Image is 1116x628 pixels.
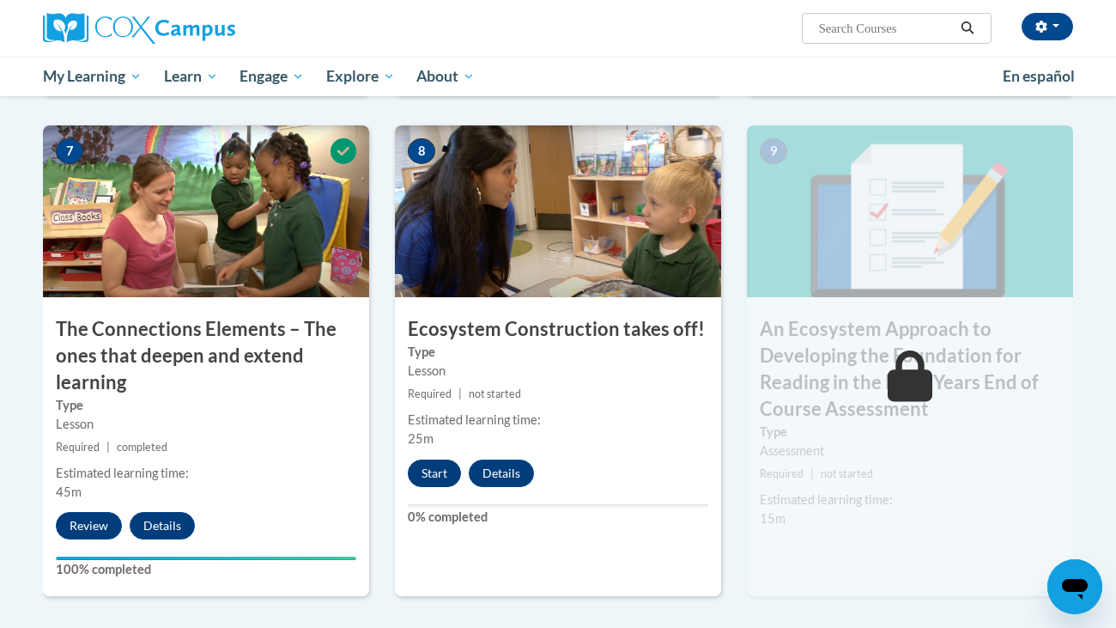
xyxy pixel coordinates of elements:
[315,57,406,96] a: Explore
[43,13,235,44] img: Cox Campus
[955,18,980,39] button: Search
[43,125,369,297] img: Course Image
[821,467,873,480] span: not started
[153,57,229,96] a: Learn
[56,560,356,579] label: 100% completed
[43,316,369,395] h3: The Connections Elements – The ones that deepen and extend learning
[164,66,218,87] span: Learn
[408,138,435,164] span: 8
[56,415,356,434] div: Lesson
[408,411,708,430] div: Estimated learning time:
[408,431,434,446] span: 25m
[408,387,452,400] span: Required
[56,485,82,499] span: 45m
[395,125,721,297] img: Course Image
[395,316,721,343] h3: Ecosystem Construction takes off!
[326,66,395,87] span: Explore
[747,316,1073,422] h3: An Ecosystem Approach to Developing the Foundation for Reading in the Early Years End of Course A...
[760,138,787,164] span: 9
[406,57,487,96] a: About
[817,18,955,39] input: Search Courses
[56,464,356,483] div: Estimated learning time:
[1022,13,1073,40] button: Account Settings
[458,387,462,400] span: |
[56,557,356,560] div: Your progress
[408,508,708,527] label: 0% completed
[810,467,814,480] span: |
[32,57,153,96] a: My Learning
[106,441,110,454] span: |
[1047,559,1102,614] iframe: Button to launch messaging window
[760,511,785,526] span: 15m
[43,66,142,87] span: My Learning
[760,467,804,480] span: Required
[17,57,1099,96] div: Main menu
[992,58,1086,95] a: En español
[56,512,122,540] button: Review
[240,66,304,87] span: Engage
[469,387,521,400] span: not started
[56,396,356,415] label: Type
[416,66,475,87] span: About
[747,125,1073,297] img: Course Image
[56,138,83,164] span: 7
[56,441,100,454] span: Required
[408,362,708,381] div: Lesson
[43,13,369,44] a: Cox Campus
[760,423,1060,442] label: Type
[760,442,1060,460] div: Assessment
[130,512,195,540] button: Details
[117,441,167,454] span: completed
[760,491,1060,509] div: Estimated learning time:
[408,460,461,487] button: Start
[1003,67,1075,85] span: En español
[228,57,315,96] a: Engage
[408,343,708,362] label: Type
[469,460,534,487] button: Details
